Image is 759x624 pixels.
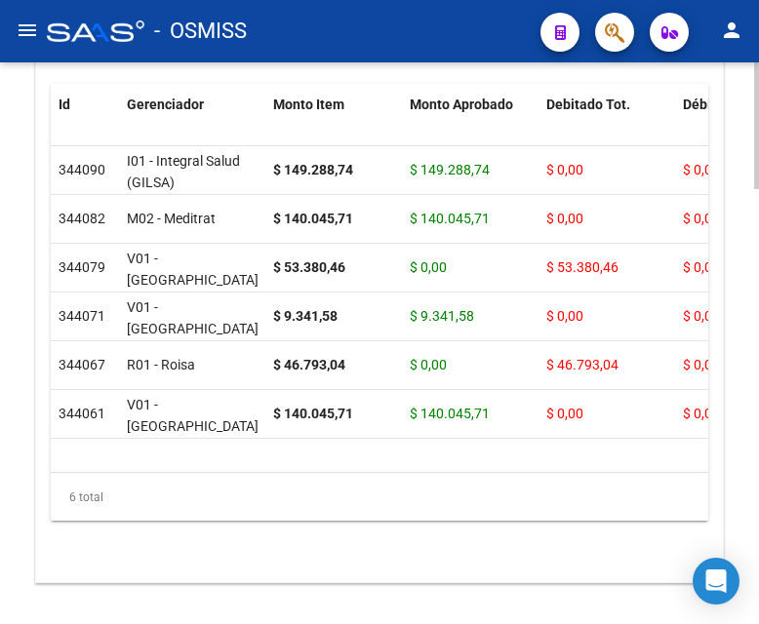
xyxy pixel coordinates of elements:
[51,473,708,522] div: 6 total
[273,259,345,275] strong: $ 53.380,46
[127,97,204,112] span: Gerenciador
[273,162,353,177] strong: $ 149.288,74
[127,211,216,226] span: M02 - Meditrat
[265,84,402,170] datatable-header-cell: Monto Item
[273,308,338,324] strong: $ 9.341,58
[683,308,720,324] span: $ 0,00
[693,558,739,604] div: Open Intercom Messenger
[273,406,353,421] strong: $ 140.045,71
[127,251,259,289] span: V01 - [GEOGRAPHIC_DATA]
[410,97,513,112] span: Monto Aprobado
[539,84,675,170] datatable-header-cell: Debitado Tot.
[546,97,630,112] span: Debitado Tot.
[154,10,247,53] span: - OSMISS
[546,357,619,372] span: $ 46.793,04
[59,97,70,112] span: Id
[410,308,474,324] span: $ 9.341,58
[683,406,720,421] span: $ 0,00
[16,19,39,42] mat-icon: menu
[59,162,105,177] span: 344090
[546,308,583,324] span: $ 0,00
[273,97,344,112] span: Monto Item
[410,259,447,275] span: $ 0,00
[410,406,490,421] span: $ 140.045,71
[127,397,259,435] span: V01 - [GEOGRAPHIC_DATA]
[59,308,105,324] span: 344071
[127,153,240,191] span: I01 - Integral Salud (GILSA)
[410,211,490,226] span: $ 140.045,71
[683,211,720,226] span: $ 0,00
[127,299,259,337] span: V01 - [GEOGRAPHIC_DATA]
[51,84,119,170] datatable-header-cell: Id
[683,357,720,372] span: $ 0,00
[720,19,743,42] mat-icon: person
[273,357,345,372] strong: $ 46.793,04
[546,259,619,275] span: $ 53.380,46
[546,406,583,421] span: $ 0,00
[683,259,720,275] span: $ 0,00
[127,357,195,372] span: R01 - Roisa
[119,84,265,170] datatable-header-cell: Gerenciador
[402,84,539,170] datatable-header-cell: Monto Aprobado
[273,211,353,226] strong: $ 140.045,71
[59,406,105,421] span: 344061
[410,162,490,177] span: $ 149.288,74
[546,211,583,226] span: $ 0,00
[59,259,105,275] span: 344079
[546,162,583,177] span: $ 0,00
[410,357,447,372] span: $ 0,00
[59,357,105,372] span: 344067
[683,162,720,177] span: $ 0,00
[59,211,105,226] span: 344082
